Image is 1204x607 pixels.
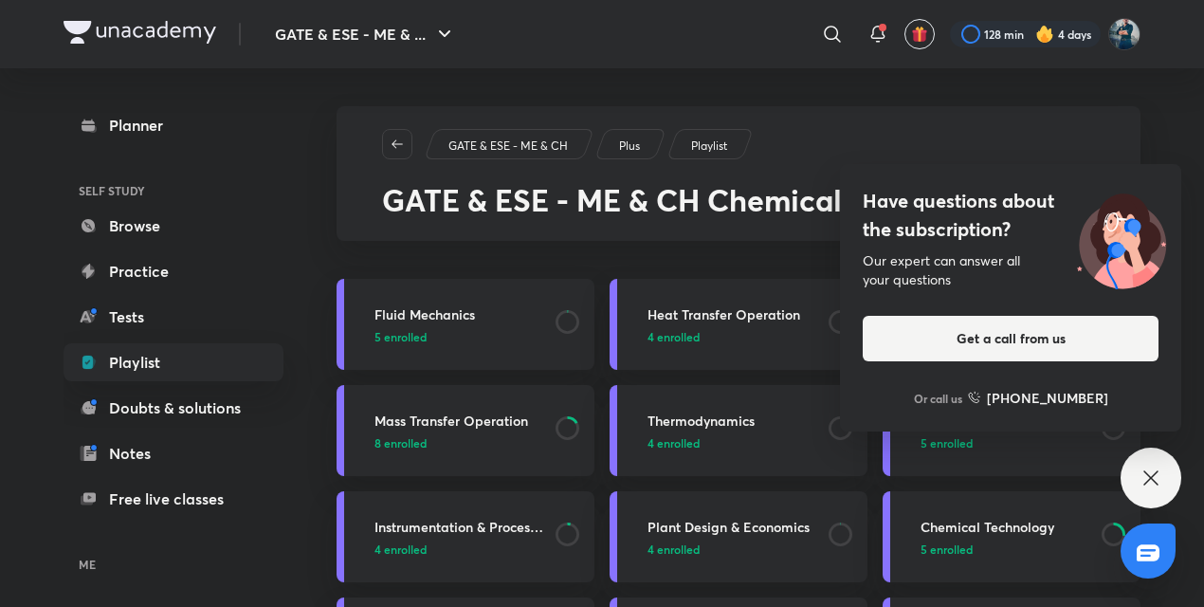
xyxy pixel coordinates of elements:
span: 4 enrolled [648,434,700,451]
span: 8 enrolled [374,434,427,451]
a: Plus [616,138,644,155]
a: Plant Design & Economics4 enrolled [610,491,867,582]
a: Heat Transfer Operation4 enrolled [610,279,867,370]
button: avatar [904,19,935,49]
h6: SELF STUDY [64,175,283,207]
a: Notes [64,434,283,472]
p: Playlist [691,138,727,155]
a: Browse [64,207,283,245]
img: streak [1035,25,1054,44]
h3: Chemical Technology [921,517,1090,537]
h4: Have questions about the subscription? [863,187,1158,244]
a: Thermodynamics4 enrolled [610,385,867,476]
h3: Plant Design & Economics [648,517,817,537]
a: Playlist [688,138,731,155]
h3: Thermodynamics [648,411,817,431]
a: Free live classes [64,480,283,518]
img: Vinay Upadhyay [1108,18,1140,50]
a: Mass Transfer Operation8 enrolled [337,385,594,476]
a: Planner [64,106,283,144]
a: Chemical Technology5 enrolled [883,491,1140,582]
a: [PHONE_NUMBER] [968,388,1108,408]
img: Company Logo [64,21,216,44]
a: Instrumentation & Process Control4 enrolled [337,491,594,582]
p: Or call us [914,390,962,407]
span: 5 enrolled [374,328,427,345]
span: 5 enrolled [921,434,973,451]
span: 4 enrolled [648,541,700,558]
img: ttu_illustration_new.svg [1062,187,1181,289]
h6: [PHONE_NUMBER] [987,388,1108,408]
a: Doubts & solutions [64,389,283,427]
h6: ME [64,548,283,580]
h3: Instrumentation & Process Control [374,517,544,537]
div: Our expert can answer all your questions [863,251,1158,289]
a: Tests [64,298,283,336]
button: GATE & ESE - ME & ... [264,15,467,53]
span: 5 enrolled [921,541,973,558]
h3: Mass Transfer Operation [374,411,544,431]
a: Practice [64,252,283,290]
a: GATE & ESE - ME & CH [446,138,572,155]
span: 4 enrolled [648,328,700,345]
p: GATE & ESE - ME & CH [448,138,568,155]
span: GATE & ESE - ME & CH Chemical Engineering [382,179,1020,220]
button: Get a call from us [863,316,1158,361]
span: 4 enrolled [374,541,427,558]
img: avatar [911,26,928,43]
p: Plus [619,138,640,155]
h3: Fluid Mechanics [374,304,544,324]
h3: Heat Transfer Operation [648,304,817,324]
a: Company Logo [64,21,216,48]
a: Playlist [64,343,283,381]
a: Fluid Mechanics5 enrolled [337,279,594,370]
